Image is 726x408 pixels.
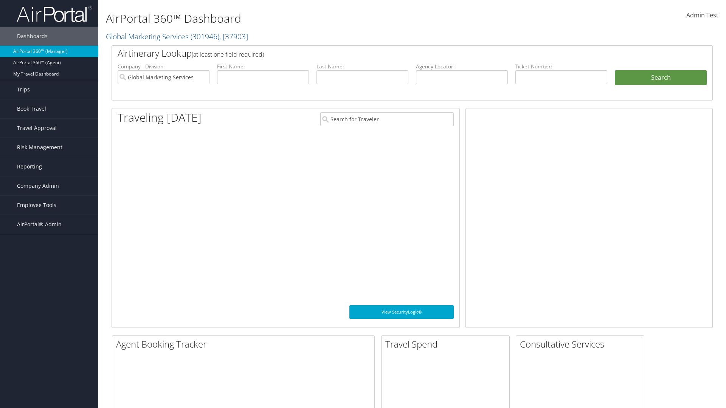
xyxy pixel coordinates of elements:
[320,112,454,126] input: Search for Traveler
[217,63,309,70] label: First Name:
[17,215,62,234] span: AirPortal® Admin
[17,176,59,195] span: Company Admin
[17,80,30,99] span: Trips
[416,63,508,70] label: Agency Locator:
[191,31,219,42] span: ( 301946 )
[118,47,657,60] h2: Airtinerary Lookup
[316,63,408,70] label: Last Name:
[118,63,209,70] label: Company - Division:
[219,31,248,42] span: , [ 37903 ]
[106,31,248,42] a: Global Marketing Services
[17,196,56,215] span: Employee Tools
[192,50,264,59] span: (at least one field required)
[520,338,644,351] h2: Consultative Services
[686,11,718,19] span: Admin Test
[17,27,48,46] span: Dashboards
[116,338,374,351] h2: Agent Booking Tracker
[17,99,46,118] span: Book Travel
[118,110,202,125] h1: Traveling [DATE]
[17,138,62,157] span: Risk Management
[17,157,42,176] span: Reporting
[515,63,607,70] label: Ticket Number:
[686,4,718,27] a: Admin Test
[615,70,707,85] button: Search
[106,11,514,26] h1: AirPortal 360™ Dashboard
[17,119,57,138] span: Travel Approval
[17,5,92,23] img: airportal-logo.png
[385,338,509,351] h2: Travel Spend
[349,305,454,319] a: View SecurityLogic®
